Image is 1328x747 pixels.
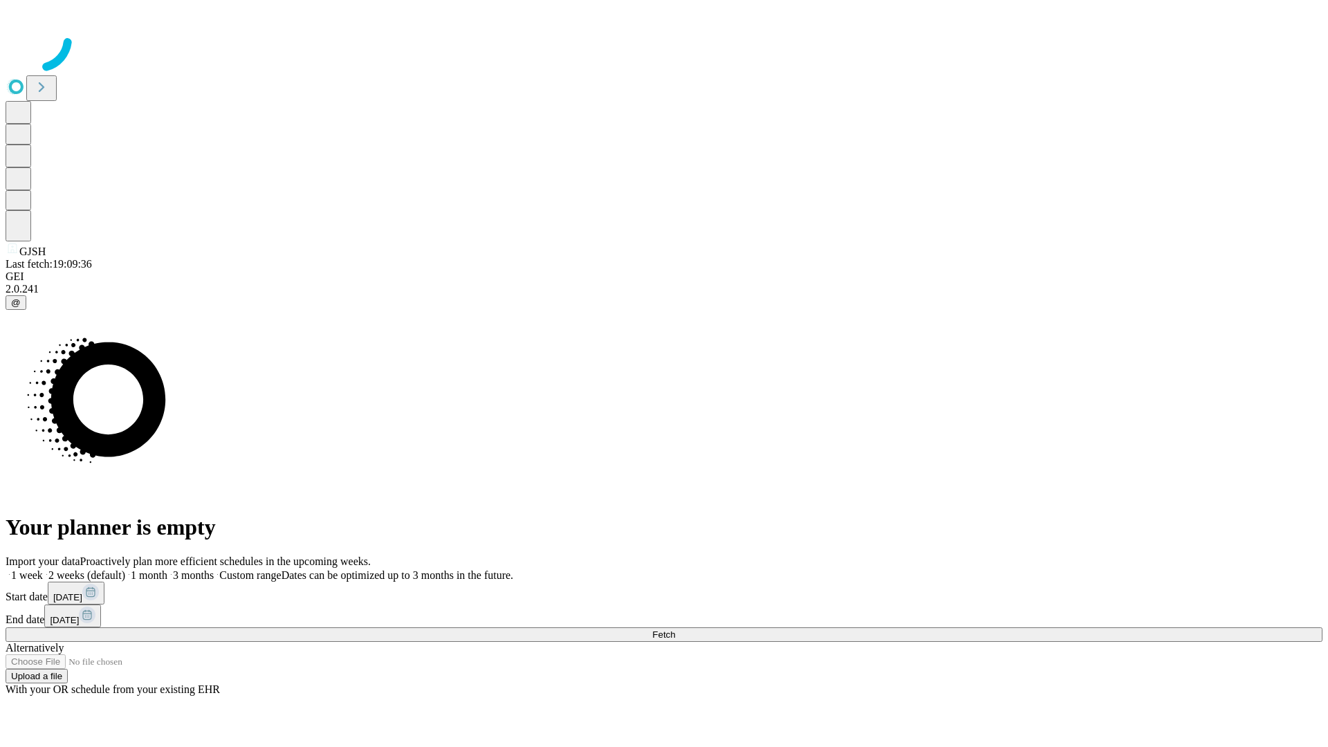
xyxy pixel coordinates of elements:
[6,258,92,270] span: Last fetch: 19:09:36
[6,270,1322,283] div: GEI
[131,569,167,581] span: 1 month
[19,246,46,257] span: GJSH
[6,669,68,683] button: Upload a file
[53,592,82,602] span: [DATE]
[6,295,26,310] button: @
[50,615,79,625] span: [DATE]
[48,569,125,581] span: 2 weeks (default)
[6,627,1322,642] button: Fetch
[173,569,214,581] span: 3 months
[219,569,281,581] span: Custom range
[6,683,220,695] span: With your OR schedule from your existing EHR
[6,283,1322,295] div: 2.0.241
[44,605,101,627] button: [DATE]
[282,569,513,581] span: Dates can be optimized up to 3 months in the future.
[80,555,371,567] span: Proactively plan more efficient schedules in the upcoming weeks.
[11,569,43,581] span: 1 week
[6,642,64,654] span: Alternatively
[6,605,1322,627] div: End date
[11,297,21,308] span: @
[6,582,1322,605] div: Start date
[652,629,675,640] span: Fetch
[6,515,1322,540] h1: Your planner is empty
[6,555,80,567] span: Import your data
[48,582,104,605] button: [DATE]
